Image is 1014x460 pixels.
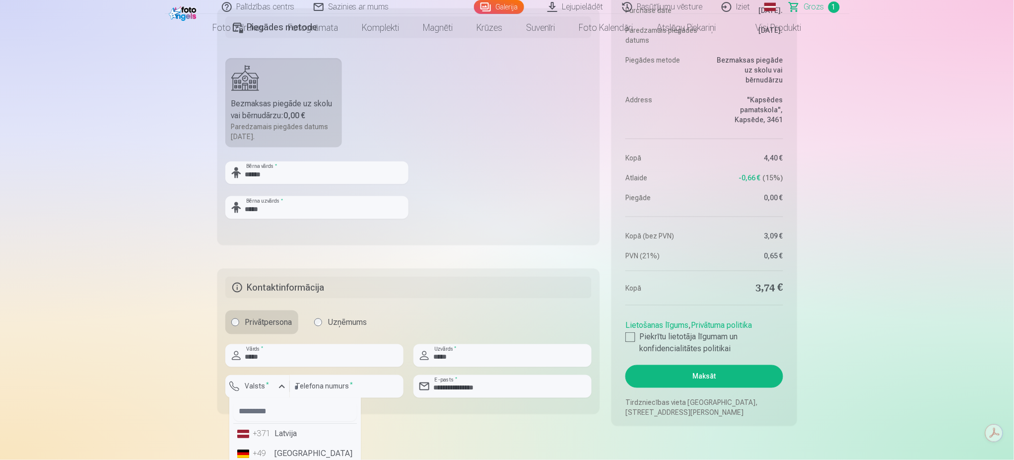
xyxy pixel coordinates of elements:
label: Privātpersona [225,310,298,334]
button: Maksāt [625,365,783,388]
b: 0,00 € [284,111,306,120]
span: -0,66 € [739,173,761,183]
div: Bezmaksas piegāde uz skolu vai bērnudārzu : [231,98,337,122]
p: Tirdzniecības vieta [GEOGRAPHIC_DATA], [STREET_ADDRESS][PERSON_NAME] [625,398,783,418]
button: Valsts* [225,375,290,398]
a: Suvenīri [514,14,567,42]
a: Komplekti [350,14,411,42]
div: +371 [253,428,273,440]
span: 1 [828,1,840,13]
a: Krūzes [465,14,514,42]
a: Visi produkti [728,14,813,42]
dt: Kopā [625,153,699,163]
a: Atslēgu piekariņi [645,14,728,42]
dt: Atlaide [625,173,699,183]
div: , [625,315,783,355]
dt: Piegādes metode [625,55,699,85]
div: Paredzamais piegādes datums [DATE]. [231,122,337,142]
dd: 3,74 € [709,281,783,295]
label: Piekrītu lietotāja līgumam un konfidencialitātes politikai [625,331,783,355]
dt: PVN (21%) [625,251,699,261]
dd: 4,40 € [709,153,783,163]
dt: Kopā [625,281,699,295]
dt: Address [625,95,699,125]
h5: Kontaktinformācija [225,277,592,299]
span: 15 % [763,173,783,183]
dd: 0,00 € [709,193,783,203]
span: Grozs [804,1,824,13]
label: Uzņēmums [308,310,373,334]
a: Fotogrāmata [276,14,350,42]
a: Foto izdrukas [201,14,276,42]
a: Lietošanas līgums [625,320,688,330]
dd: "Kapsēdes pamatskola", Kapsēde, 3461 [709,95,783,125]
input: Privātpersona [231,318,239,326]
a: Foto kalendāri [567,14,645,42]
dt: Piegāde [625,193,699,203]
dd: 3,09 € [709,231,783,241]
dt: Kopā (bez PVN) [625,231,699,241]
dd: Bezmaksas piegāde uz skolu vai bērnudārzu [709,55,783,85]
a: Privātuma politika [691,320,752,330]
label: Valsts [241,382,273,391]
div: +49 [253,448,273,460]
input: Uzņēmums [314,318,322,326]
a: Magnēti [411,14,465,42]
img: /fa1 [169,4,199,21]
li: Latvija [233,424,357,444]
dd: 0,65 € [709,251,783,261]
